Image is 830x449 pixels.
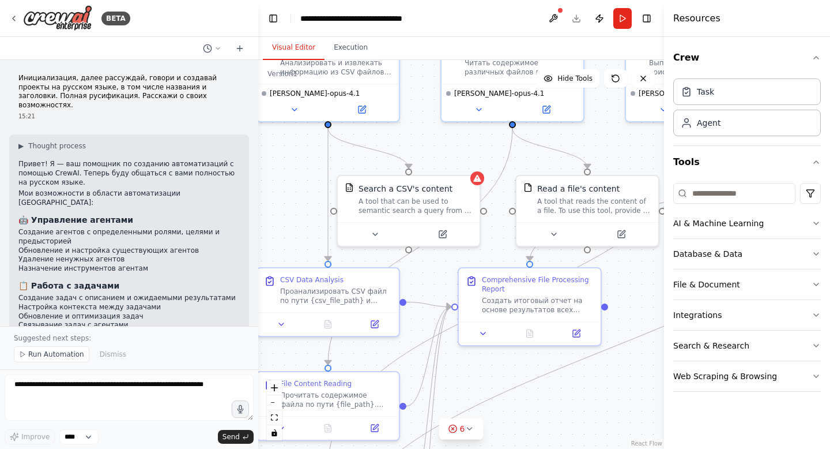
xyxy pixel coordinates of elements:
div: Анализировать и извлекать информацию из CSV файлов по пути {csv_file_path}, выполнять поиск по со... [256,36,400,122]
button: No output available [304,317,353,331]
button: Run Automation [14,346,89,362]
div: Comprehensive File Processing ReportСоздать итоговый отчет на основе результатов всех предыдущих ... [458,267,602,346]
div: CSV Data AnalysisПроанализировать CSV файл по пути {csv_file_path} и найти информацию по запросу ... [256,267,400,337]
div: Прочитать содержимое файла по пути {file_path}. Проанализировать структуру и содержание файла, вы... [280,391,392,409]
div: 15:21 [18,112,240,121]
button: Web Scraping & Browsing [673,361,821,391]
button: toggle interactivity [267,425,282,440]
button: Improve [5,429,55,444]
g: Edge from 9b630572-7534-4d92-af6b-a25b5a4b5e39 to 7a7dd715-95d8-49d2-917d-085bf4ad9e8b [406,297,451,313]
h3: 🤖 Управление агентами [18,214,240,226]
button: Search & Research [673,331,821,361]
button: Open in side panel [514,103,579,117]
button: 6 [439,418,484,440]
p: Suggested next steps: [14,334,244,343]
span: [PERSON_NAME]-opus-4.1 [639,89,729,98]
button: Hide Tools [537,69,599,88]
span: Run Automation [28,350,84,359]
div: FileReadToolRead a file's contentA tool that reads the content of a file. To use this tool, provi... [515,175,659,247]
span: 6 [460,423,465,435]
div: A tool that can be used to semantic search a query from a CSV's content. [359,197,473,215]
button: Click to speak your automation idea [232,401,249,418]
button: Open in side panel [410,227,475,241]
img: CSVSearchTool [345,183,354,192]
img: Logo [23,5,92,31]
button: Crew [673,42,821,74]
div: Читать содержимое различных файлов по пути {file_path}, анализировать текстовую информацию и пред... [465,58,576,77]
li: Связывание задач с агентами [18,321,240,330]
li: Создание задач с описанием и ожидаемыми результатами [18,294,240,303]
button: Send [218,430,254,444]
button: AI & Machine Learning [673,208,821,238]
button: Open in side panel [354,421,394,435]
button: zoom in [267,380,282,395]
g: Edge from 7c0521a4-ea49-40d7-8d49-a5145790b930 to adff6f95-17fe-44eb-9e93-89d55a33bdd1 [322,128,414,169]
span: [PERSON_NAME]-opus-4.1 [454,89,544,98]
span: Thought process [28,141,86,151]
div: Task [697,86,714,98]
li: Создание агентов с определенными ролями, целями и предысторией [18,228,240,246]
div: Agent [697,117,720,129]
button: Integrations [673,300,821,330]
button: No output available [505,327,554,341]
div: CSVSearchToolSearch a CSV's contentA tool that can be used to semantic search a query from a CSV'... [337,175,481,247]
button: fit view [267,410,282,425]
button: No output available [304,421,353,435]
div: Tools [673,178,821,401]
div: A tool that reads the content of a file. To use this tool, provide a 'file_path' parameter with t... [537,197,651,215]
button: File & Document [673,270,821,300]
li: Удаление ненужных агентов [18,255,240,264]
button: Open in side panel [588,227,654,241]
div: Создать итоговый отчет на основе результатов всех предыдущих задач по обработке файлов. Объединит... [482,296,594,315]
div: Comprehensive File Processing Report [482,275,594,294]
button: Switch to previous chat [198,42,226,55]
div: Read a file's content [537,183,620,194]
button: Open in side panel [329,103,394,117]
g: Edge from 7c0521a4-ea49-40d7-8d49-a5145790b930 to 9b630572-7534-4d92-af6b-a25b5a4b5e39 [322,128,334,261]
span: Dismiss [100,350,126,359]
span: Send [222,432,240,441]
button: Database & Data [673,239,821,269]
button: Open in side panel [556,327,596,341]
button: Dismiss [94,346,132,362]
div: React Flow controls [267,380,282,440]
div: Version 1 [267,69,297,78]
button: Hide right sidebar [639,10,655,27]
button: ▶Thought process [18,141,86,151]
span: Improve [21,432,50,441]
div: Анализировать и извлекать информацию из CSV файлов по пути {csv_file_path}, выполнять поиск по со... [280,58,392,77]
p: Привет! Я — ваш помощник по созданию автоматизаций с помощью CrewAI. Теперь буду общаться с вами ... [18,160,240,187]
a: React Flow attribution [631,440,662,447]
p: Инициализация, далее рассуждай, говори и создавай проекты на русском языке, в том числе названия ... [18,74,240,110]
button: Execution [325,36,377,60]
li: Обновление и оптимизация задач [18,312,240,321]
div: File Content ReadingПрочитать содержимое файла по пути {file_path}. Проанализировать структуру и ... [256,371,400,441]
button: Hide left sidebar [265,10,281,27]
button: Tools [673,146,821,178]
div: Читать содержимое различных файлов по пути {file_path}, анализировать текстовую информацию и пред... [440,36,584,122]
div: Проанализировать CSV файл по пути {csv_file_path} и найти информацию по запросу {csv_search_query... [280,287,392,305]
nav: breadcrumb [300,13,402,24]
div: Search a CSV's content [359,183,452,194]
button: Open in side panel [354,317,394,331]
button: Start a new chat [231,42,249,55]
span: ▶ [18,141,24,151]
div: CSV Data Analysis [280,275,344,285]
li: Назначение инструментов агентам [18,264,240,274]
div: Выполнять семантический поиск в PDF документах по запросу {search_query} в файле {pdf_file_path} ... [649,58,761,77]
li: Настройка контекста между задачами [18,303,240,312]
div: BETA [101,12,130,25]
div: Crew [673,74,821,145]
span: Hide Tools [557,74,593,83]
span: [PERSON_NAME]-opus-4.1 [270,89,360,98]
button: zoom out [267,395,282,410]
g: Edge from 2b6bb176-64ba-4409-9596-61dc9b0d1bc3 to a44bc060-638f-4f7a-9aea-e113b38024cc [322,128,518,365]
g: Edge from a44bc060-638f-4f7a-9aea-e113b38024cc to 7a7dd715-95d8-49d2-917d-085bf4ad9e8b [406,301,451,412]
div: File Content Reading [280,379,352,388]
img: FileReadTool [523,183,533,192]
g: Edge from 2b6bb176-64ba-4409-9596-61dc9b0d1bc3 to 86853add-fed7-47fa-89f8-937745b5c4de [507,128,593,169]
h2: Мои возможности в области автоматизации [GEOGRAPHIC_DATA]: [18,189,240,207]
li: Обновление и настройка существующих агентов [18,246,240,256]
button: Visual Editor [263,36,325,60]
h4: Resources [673,12,720,25]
